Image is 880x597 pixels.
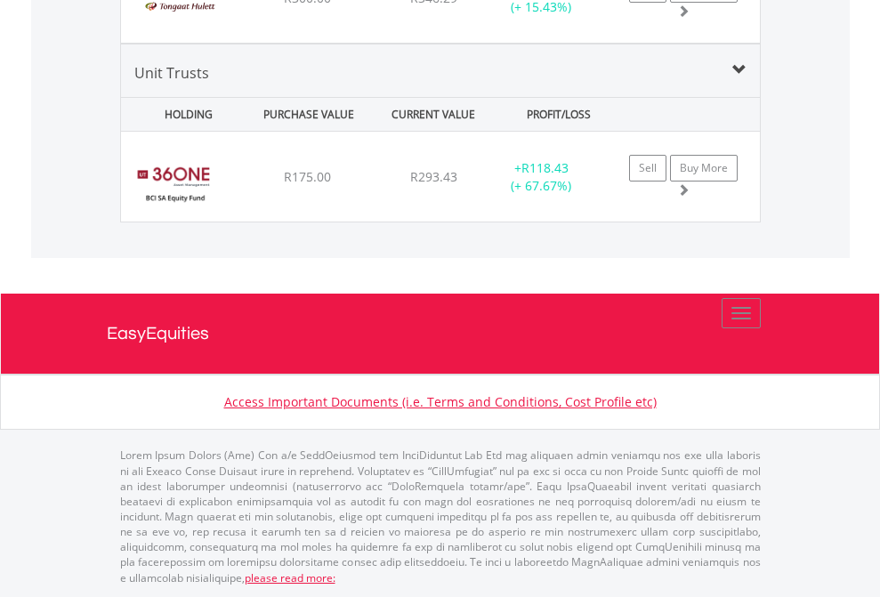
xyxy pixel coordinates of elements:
a: Sell [629,155,666,182]
span: Unit Trusts [134,63,209,83]
a: Buy More [670,155,738,182]
span: R118.43 [521,159,569,176]
p: Lorem Ipsum Dolors (Ame) Con a/e SeddOeiusmod tem InciDiduntut Lab Etd mag aliquaen admin veniamq... [120,448,761,585]
div: PROFIT/LOSS [498,98,619,131]
div: PURCHASE VALUE [248,98,369,131]
span: R175.00 [284,168,331,185]
div: + (+ 67.67%) [486,159,597,195]
div: HOLDING [123,98,244,131]
a: please read more: [245,570,335,585]
a: EasyEquities [107,294,774,374]
div: CURRENT VALUE [373,98,494,131]
img: UT.ZA.BCSEC.png [130,154,220,217]
span: R293.43 [410,168,457,185]
a: Access Important Documents (i.e. Terms and Conditions, Cost Profile etc) [224,393,657,410]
